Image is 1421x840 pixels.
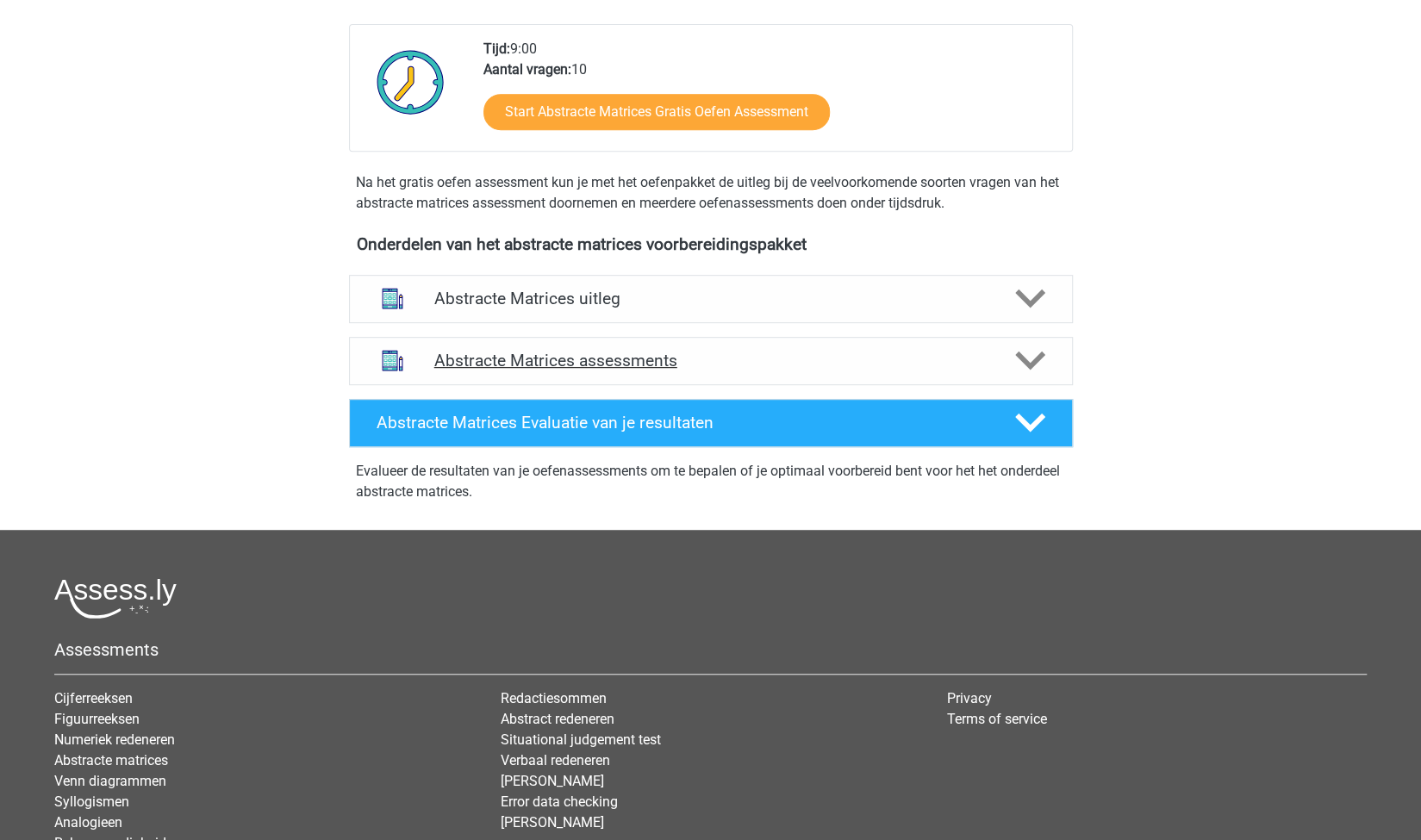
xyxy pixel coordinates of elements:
h4: Onderdelen van het abstracte matrices voorbereidingspakket [357,234,1065,254]
a: Analogieen [54,814,122,831]
a: Situational judgement test [501,731,661,748]
b: Aantal vragen: [483,61,571,78]
p: Evalueer de resultaten van je oefenassessments om te bepalen of je optimaal voorbereid bent voor ... [356,461,1066,502]
h4: Abstracte Matrices uitleg [434,289,988,308]
a: Abstracte Matrices Evaluatie van je resultaten [342,399,1080,447]
a: Error data checking [501,793,618,810]
a: uitleg Abstracte Matrices uitleg [342,275,1080,323]
img: Klok [367,39,454,125]
a: Redactiesommen [501,690,607,706]
h4: Abstracte Matrices assessments [434,351,988,370]
a: assessments Abstracte Matrices assessments [342,337,1080,385]
a: Figuurreeksen [54,711,140,727]
h4: Abstracte Matrices Evaluatie van je resultaten [377,413,988,432]
a: Numeriek redeneren [54,731,175,748]
div: 9:00 10 [471,39,1071,151]
a: [PERSON_NAME] [501,814,604,831]
a: Verbaal redeneren [501,752,610,768]
img: abstracte matrices assessments [371,339,414,383]
a: Cijferreeksen [54,690,133,706]
a: Abstracte matrices [54,752,168,768]
div: Na het gratis oefen assessment kun je met het oefenpakket de uitleg bij de veelvoorkomende soorte... [349,172,1073,214]
a: Syllogismen [54,793,129,810]
h5: Assessments [54,639,1367,660]
img: Assessly logo [54,578,177,619]
a: Privacy [946,690,991,706]
b: Tijd: [483,40,510,57]
a: [PERSON_NAME] [501,773,604,789]
a: Terms of service [946,711,1046,727]
img: abstracte matrices uitleg [371,277,414,320]
a: Venn diagrammen [54,773,166,789]
a: Abstract redeneren [501,711,614,727]
a: Start Abstracte Matrices Gratis Oefen Assessment [483,94,830,130]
